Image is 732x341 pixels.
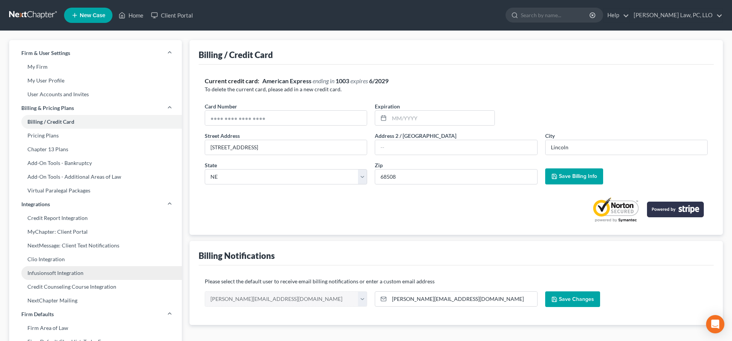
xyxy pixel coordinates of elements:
[369,77,388,84] strong: 6/2029
[545,168,603,184] button: Save Billing Info
[375,133,456,139] span: Address 2 / [GEOGRAPHIC_DATA]
[9,87,182,101] a: User Accounts and Invites
[559,296,594,302] span: Save Changes
[205,103,237,110] span: Card Number
[147,8,197,22] a: Client Portal
[21,49,70,57] span: Firm & User Settings
[9,101,182,115] a: Billing & Pricing Plans
[9,74,182,87] a: My User Profile
[205,86,708,93] p: To delete the current card, please add in a new credit card.
[205,278,708,285] p: Please select the default user to receive email billing notifications or enter a custom email add...
[9,184,182,197] a: Virtual Paralegal Packages
[375,103,400,110] span: Expiration
[9,280,182,294] a: Credit Counseling Course Integration
[335,77,349,84] strong: 1003
[591,197,641,223] img: Powered by Symantec
[630,8,722,22] a: [PERSON_NAME] Law, PC, LLO
[647,202,704,217] img: stripe-logo-2a7f7e6ca78b8645494d24e0ce0d7884cb2b23f96b22fa3b73b5b9e177486001.png
[389,111,494,125] input: MM/YYYY
[9,115,182,129] a: Billing / Credit Card
[9,321,182,335] a: Firm Area of Law
[375,140,537,155] input: --
[591,197,641,223] a: Norton Secured privacy certification
[706,315,724,333] div: Open Intercom Messenger
[9,46,182,60] a: Firm & User Settings
[205,133,240,139] span: Street Address
[546,140,707,155] input: Enter city
[521,8,591,22] input: Search by name...
[604,8,629,22] a: Help
[9,60,182,74] a: My Firm
[389,292,537,306] input: Enter email...
[313,77,334,84] span: ending in
[9,239,182,252] a: NextMessage: Client Text Notifications
[375,169,537,184] input: XXXXX
[9,252,182,266] a: Clio Integration
[80,13,105,18] span: New Case
[9,225,182,239] a: MyChapter: Client Portal
[205,111,367,125] input: ●●●● ●●●● ●●●● ●●●●
[9,211,182,225] a: Credit Report Integration
[9,294,182,307] a: NextChapter Mailing
[545,133,555,139] span: City
[9,197,182,211] a: Integrations
[559,173,597,179] span: Save Billing Info
[21,310,54,318] span: Firm Defaults
[9,266,182,280] a: Infusionsoft Integration
[21,200,50,208] span: Integrations
[375,162,383,168] span: Zip
[545,291,600,307] button: Save Changes
[205,162,217,168] span: State
[9,142,182,156] a: Chapter 13 Plans
[205,77,259,84] strong: Current credit card:
[21,104,74,112] span: Billing & Pricing Plans
[115,8,147,22] a: Home
[9,129,182,142] a: Pricing Plans
[350,77,368,84] span: expires
[199,250,275,261] div: Billing Notifications
[205,140,367,155] input: Enter street address
[9,307,182,321] a: Firm Defaults
[9,156,182,170] a: Add-On Tools - Bankruptcy
[9,170,182,184] a: Add-On Tools - Additional Areas of Law
[262,77,311,84] strong: American Express
[199,49,273,60] div: Billing / Credit Card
